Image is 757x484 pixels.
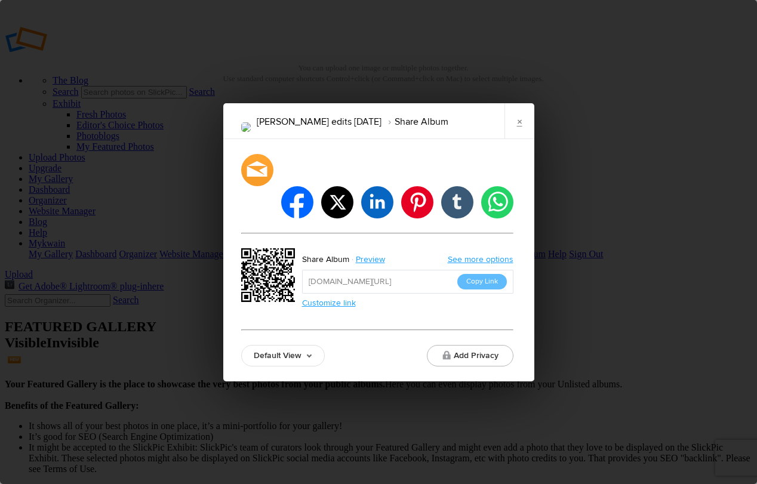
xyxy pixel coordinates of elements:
img: Photo_Sep_15_2024%2C_7_20_06_AM-3.png [241,122,251,132]
li: Share Album [381,112,448,132]
button: Add Privacy [427,345,513,366]
a: Customize link [302,298,356,308]
li: pinterest [401,186,433,218]
li: twitter [321,186,353,218]
a: See more options [448,254,513,264]
div: Share Album [302,252,349,267]
li: tumblr [441,186,473,218]
button: Copy Link [457,274,507,289]
li: linkedin [361,186,393,218]
li: [PERSON_NAME] edits [DATE] [257,112,381,132]
a: × [504,103,534,139]
a: Preview [349,252,394,267]
a: Default View [241,345,325,366]
div: https://slickpic.us/18479321V2O2 [241,248,299,306]
li: facebook [281,186,313,218]
li: whatsapp [481,186,513,218]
